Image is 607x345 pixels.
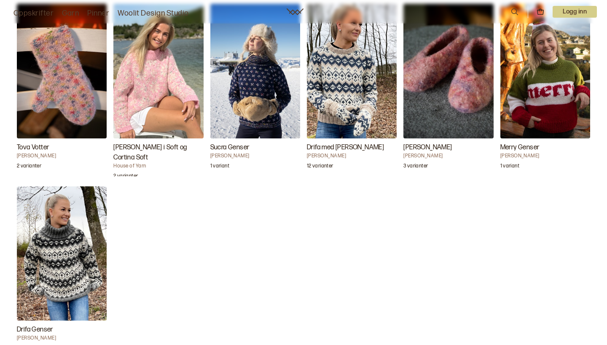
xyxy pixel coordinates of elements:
a: Carly Genser i Soft og Cortina Soft [113,4,203,176]
img: Hrönn JónsdóttirMariellas Tøfler [403,4,493,138]
button: User dropdown [553,6,597,18]
h4: [PERSON_NAME] [17,153,107,159]
img: House of YarnCarly Genser i Soft og Cortina Soft [113,4,203,138]
img: Hrønn JohnsdatterDrifa med lav hals [307,4,397,138]
img: Hrönn JónsdóttirTova Votter [17,4,107,138]
p: Logg inn [553,6,597,18]
h3: Drifa Genser [17,325,107,335]
h3: [PERSON_NAME] i Soft og Cortina Soft [113,143,203,163]
img: Brit Frafjord ØrstavikMerry Genser [500,4,590,138]
h4: [PERSON_NAME] [403,153,493,159]
img: Hrönn JonsdottirDrifa Genser [17,186,107,321]
a: Garn [62,8,79,19]
a: Woolit [287,8,303,15]
h3: Tova Votter [17,143,107,153]
h4: [PERSON_NAME] [210,153,300,159]
h4: [PERSON_NAME] [307,153,397,159]
a: Woolit Design Studio [118,8,189,19]
h3: Drifa med [PERSON_NAME] [307,143,397,153]
a: Sucra Genser [210,4,300,176]
p: 12 varianter [307,163,333,171]
img: Hrönn JónsdóttirSucra Genser [210,4,300,138]
h4: [PERSON_NAME] [500,153,590,159]
h3: [PERSON_NAME] [403,143,493,153]
h4: [PERSON_NAME] [17,335,107,342]
a: Pinner [87,8,109,19]
a: Drifa med lav hals [307,4,397,176]
p: 2 varianter [17,163,41,171]
a: Oppskrifter [13,8,54,19]
p: 1 variant [210,163,229,171]
a: Mariellas Tøfler [403,4,493,176]
h3: Merry Genser [500,143,590,153]
h4: House of Yarn [113,163,203,170]
a: Tova Votter [17,4,107,176]
p: 3 varianter [403,163,428,171]
a: Merry Genser [500,4,590,176]
h3: Sucra Genser [210,143,300,153]
p: 2 varianter [113,173,138,181]
p: 1 variant [500,163,519,171]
